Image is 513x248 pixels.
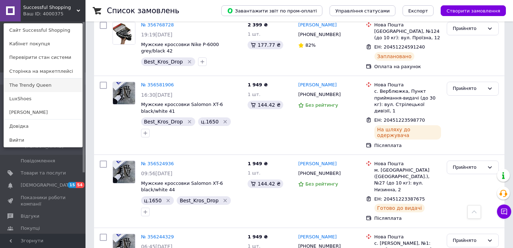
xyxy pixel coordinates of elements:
[335,8,390,14] span: Управління статусами
[222,198,228,203] svg: Видалити мітку
[4,24,82,37] a: Сайт Successful Shopping
[374,204,425,212] div: Готово до видачі
[21,158,55,164] span: Повідомлення
[374,215,441,222] div: Післяплата
[374,125,441,140] div: На шляху до одержувача
[113,22,135,44] img: Фото товару
[4,37,82,51] a: Кабінет покупця
[227,7,317,14] span: Завантажити звіт по пром-оплаті
[248,161,268,166] span: 1 949 ₴
[248,101,283,109] div: 144.42 ₴
[113,82,135,104] img: Фото товару
[221,5,322,16] button: Завантажити звіт по пром-оплаті
[374,22,441,28] div: Нова Пошта
[374,82,441,88] div: Нова Пошта
[141,22,174,27] a: № 356768728
[144,119,183,125] span: Best_Kros_Drop
[68,182,76,188] span: 15
[107,6,179,15] h1: Список замовлень
[21,194,66,207] span: Показники роботи компанії
[23,11,53,17] div: Ваш ID: 4000375
[374,64,441,70] div: Оплата на рахунок
[141,32,172,37] span: 19:19[DATE]
[113,161,135,183] a: Фото товару
[76,182,84,188] span: 54
[248,234,268,239] span: 1 949 ₴
[165,198,171,203] svg: Видалити мітку
[374,161,441,167] div: Нова Пошта
[21,182,73,188] span: [DEMOGRAPHIC_DATA]
[4,65,82,78] a: Сторінка на маркетплейсі
[441,5,506,16] button: Створити замовлення
[141,82,174,87] a: № 356581906
[113,22,135,45] a: Фото товару
[21,225,40,232] span: Покупці
[297,169,342,178] div: [PHONE_NUMBER]
[305,102,338,108] span: Без рейтингу
[222,119,228,125] svg: Видалити мітку
[298,22,337,29] a: [PERSON_NAME]
[297,90,342,99] div: [PHONE_NUMBER]
[4,51,82,64] a: Перевірити стан системи
[374,44,425,50] span: ЕН: 20451224591240
[141,92,172,98] span: 16:30[DATE]
[374,196,425,202] span: ЕН: 20451223387675
[4,92,82,106] a: LuxShoes
[141,171,172,176] span: 09:56[DATE]
[374,28,441,41] div: [GEOGRAPHIC_DATA], №124 (до 10 кг): вул. Проїзна, 12
[4,120,82,133] a: Довідка
[453,85,484,92] div: Прийнято
[21,170,66,176] span: Товари та послуги
[403,5,434,16] button: Експорт
[374,167,441,193] div: м. [GEOGRAPHIC_DATA] ([GEOGRAPHIC_DATA].), №27 (до 10 кг): вул. Низинна, 2
[113,161,135,183] img: Фото товару
[446,8,500,14] span: Створити замовлення
[248,179,283,188] div: 144.42 ₴
[141,102,223,114] a: Мужские кроссовки Salomon XT-6 black/white 41
[374,142,441,149] div: Післяплата
[4,133,82,147] a: Вийти
[453,164,484,171] div: Прийнято
[434,8,506,13] a: Створити замовлення
[144,59,183,65] span: Best_Kros_Drop
[453,25,484,32] div: Прийнято
[453,237,484,244] div: Прийнято
[141,181,223,193] a: Мужские кроссовки Salomon XT-6 black/white 44
[305,181,338,187] span: Без рейтингу
[4,106,82,119] a: [PERSON_NAME]
[248,31,260,37] span: 1 шт.
[374,88,441,114] div: с. Верблюжка, Пункт приймання-видачі (до 30 кг): вул. Стрілецької дивізії, 1
[141,161,174,166] a: № 356524936
[201,119,219,125] span: ц.1650
[144,198,162,203] span: ц.1650
[23,4,77,11] span: Successful Shopping
[187,59,192,65] svg: Видалити мітку
[305,42,316,48] span: 82%
[330,5,395,16] button: Управління статусами
[298,234,337,241] a: [PERSON_NAME]
[374,117,425,123] span: ЕН: 20451223598770
[21,213,39,219] span: Відгуки
[141,234,174,239] a: № 356244329
[297,30,342,39] div: [PHONE_NUMBER]
[4,79,82,92] a: The Trendy Queen
[497,204,511,219] button: Чат з покупцем
[248,170,260,176] span: 1 шт.
[248,41,283,49] div: 177.77 ₴
[374,52,415,61] div: Заплановано
[248,82,268,87] span: 1 949 ₴
[374,234,441,240] div: Нова Пошта
[408,8,428,14] span: Експорт
[298,82,337,88] a: [PERSON_NAME]
[248,22,268,27] span: 2 399 ₴
[248,92,260,97] span: 1 шт.
[141,42,219,54] a: Мужские кроссовки Nike P-6000 grey/black 42
[180,198,218,203] span: Best_Kros_Drop
[187,119,192,125] svg: Видалити мітку
[298,161,337,167] a: [PERSON_NAME]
